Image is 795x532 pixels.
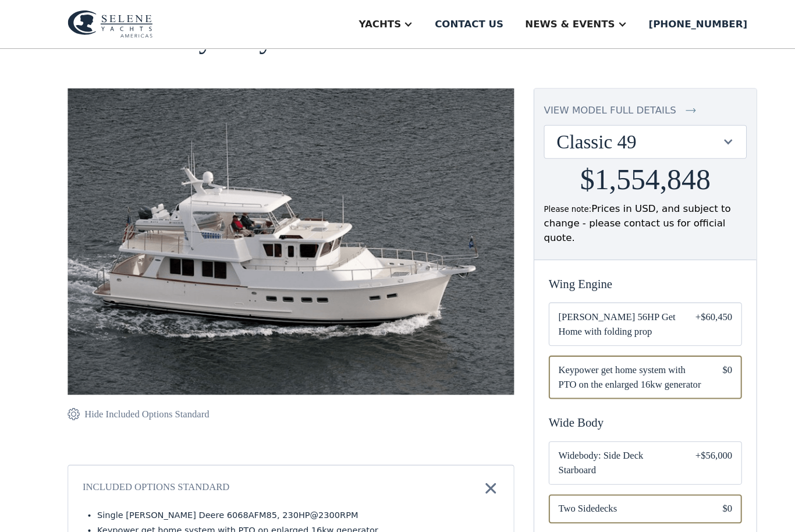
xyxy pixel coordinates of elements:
div: Yachts [346,16,386,30]
div: Classic 49 [525,121,719,152]
img: logo [65,10,147,37]
span: Two Sidedecks [538,484,678,498]
div: Contact us [419,16,485,30]
a: view model full details [524,100,720,114]
li: Keypower get home system with PTO on enlarged 16kw generator [94,505,481,517]
div: [PHONE_NUMBER] [626,16,721,30]
div: $0 [697,484,706,498]
li: Electric bow and stern thrusters [94,520,481,532]
span: Widebody: Side Deck Starboard [538,432,652,460]
img: icon [465,463,481,479]
div: +$60,450 [670,299,706,327]
div: Wing Engine [529,265,715,282]
div: Included Options Standard [80,463,221,479]
div: Classic 49 [537,126,696,148]
div: Hide Included Options Standard [81,392,202,406]
div: $0 [697,350,706,378]
div: view model full details [524,100,652,114]
div: Prices in USD, and subject to change - please contact us for official quote. [524,194,720,236]
div: News & EVENTS [506,16,593,30]
span: Keypower get home system with PTO on the enlarged 16kw generator [538,350,678,378]
img: icon [65,392,77,406]
a: Hide Included Options Standard [65,392,202,406]
div: Wide Body [529,399,715,416]
img: icon [661,100,671,114]
li: Single [PERSON_NAME] Deere 6068AFM85, 230HP@2300RPM [94,491,481,503]
span: [PERSON_NAME] 56HP Get Home with folding prop [538,299,652,327]
span: Please note: [524,197,570,206]
h2: $1,554,848 [559,158,685,189]
div: +$56,000 [670,432,706,460]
